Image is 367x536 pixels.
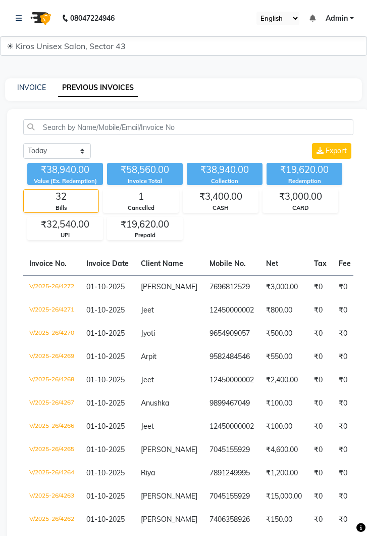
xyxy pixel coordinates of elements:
td: V/2025-26/4272 [23,276,80,299]
td: 9654909057 [203,322,260,345]
div: Value (Ex. Redemption) [27,177,103,186]
td: V/2025-26/4263 [23,485,80,508]
td: V/2025-26/4265 [23,438,80,462]
td: 7406358926 [203,508,260,531]
div: ₹38,940.00 [27,163,103,177]
a: PREVIOUS INVOICES [58,79,138,97]
td: ₹0 [333,345,357,369]
div: Bills [24,204,98,212]
td: ₹0 [308,485,333,508]
span: 01-10-2025 [86,492,125,501]
td: ₹3,000.00 [260,276,308,299]
td: V/2025-26/4269 [23,345,80,369]
td: ₹2,400.00 [260,369,308,392]
td: 9582484546 [203,345,260,369]
td: ₹0 [333,508,357,531]
td: 9899467049 [203,392,260,415]
span: Jeet [141,305,154,315]
td: V/2025-26/4264 [23,462,80,485]
td: ₹0 [308,415,333,438]
td: V/2025-26/4267 [23,392,80,415]
button: Export [312,143,351,159]
td: ₹100.00 [260,415,308,438]
div: CASH [183,204,258,212]
td: ₹0 [333,392,357,415]
span: [PERSON_NAME] [141,282,197,291]
td: V/2025-26/4262 [23,508,80,531]
span: Jyoti [141,329,155,338]
span: Client Name [141,259,183,268]
div: 1 [103,190,178,204]
div: ₹58,560.00 [107,163,183,177]
td: ₹0 [333,322,357,345]
td: ₹0 [308,276,333,299]
td: ₹0 [308,369,333,392]
td: ₹550.00 [260,345,308,369]
td: ₹0 [308,322,333,345]
td: V/2025-26/4271 [23,299,80,322]
td: ₹0 [308,345,333,369]
span: Jeet [141,422,154,431]
div: ₹19,620.00 [267,163,342,177]
td: 7891249995 [203,462,260,485]
td: 12450000002 [203,369,260,392]
span: 01-10-2025 [86,352,125,361]
div: 32 [24,190,98,204]
div: Cancelled [103,204,178,212]
td: ₹4,600.00 [260,438,308,462]
input: Search by Name/Mobile/Email/Invoice No [23,119,353,135]
span: Invoice No. [29,259,67,268]
div: Invoice Total [107,177,183,186]
span: Anushka [141,398,169,408]
td: ₹0 [308,462,333,485]
div: ₹3,000.00 [263,190,338,204]
td: V/2025-26/4268 [23,369,80,392]
td: V/2025-26/4266 [23,415,80,438]
td: ₹0 [333,299,357,322]
span: 01-10-2025 [86,305,125,315]
td: ₹0 [333,438,357,462]
td: ₹15,000.00 [260,485,308,508]
td: ₹0 [308,392,333,415]
span: Tax [314,259,327,268]
span: [PERSON_NAME] [141,492,197,501]
span: [PERSON_NAME] [141,515,197,524]
td: ₹100.00 [260,392,308,415]
div: ₹3,400.00 [183,190,258,204]
span: 01-10-2025 [86,398,125,408]
span: Jeet [141,375,154,384]
span: [PERSON_NAME] [141,445,197,454]
td: ₹0 [333,462,357,485]
span: 01-10-2025 [86,282,125,291]
span: Fee [339,259,351,268]
td: 7045155929 [203,485,260,508]
a: INVOICE [17,83,46,92]
div: Redemption [267,177,342,186]
div: Prepaid [108,231,182,240]
span: 01-10-2025 [86,422,125,431]
td: 12450000002 [203,415,260,438]
div: ₹38,940.00 [187,163,263,177]
td: ₹800.00 [260,299,308,322]
div: ₹19,620.00 [108,217,182,232]
div: ₹32,540.00 [28,217,102,232]
span: Arpit [141,352,156,361]
span: Invoice Date [86,259,129,268]
span: 01-10-2025 [86,375,125,384]
td: 7045155929 [203,438,260,462]
div: Collection [187,177,263,186]
td: ₹0 [333,415,357,438]
span: 01-10-2025 [86,468,125,477]
img: logo [26,4,54,32]
span: Mobile No. [209,259,246,268]
td: 7696812529 [203,276,260,299]
td: ₹0 [333,276,357,299]
span: Export [326,146,347,155]
td: ₹0 [333,369,357,392]
div: UPI [28,231,102,240]
td: ₹0 [308,299,333,322]
b: 08047224946 [70,4,115,32]
td: ₹500.00 [260,322,308,345]
td: V/2025-26/4270 [23,322,80,345]
div: CARD [263,204,338,212]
